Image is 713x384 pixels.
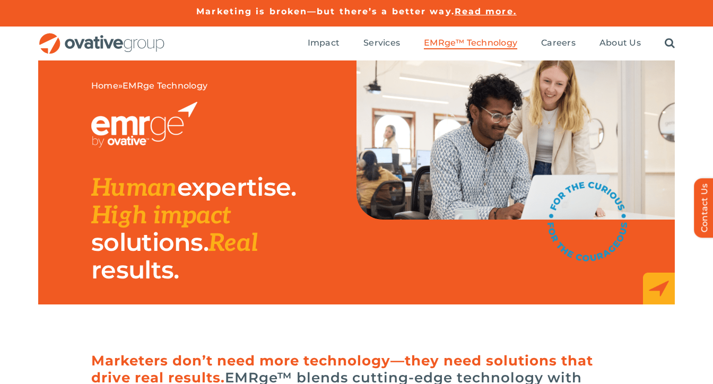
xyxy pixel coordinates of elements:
span: Impact [308,38,340,48]
a: EMRge™ Technology [424,38,517,49]
span: Careers [541,38,576,48]
span: EMRge™ Technology [424,38,517,48]
nav: Menu [308,27,675,60]
img: EMRGE_RGB_wht [91,102,197,147]
span: solutions. [91,227,208,257]
span: results. [91,255,179,285]
a: Services [363,38,400,49]
a: Marketing is broken—but there’s a better way. [196,6,455,16]
span: Human [91,173,177,203]
span: » [91,81,207,91]
a: About Us [599,38,641,49]
a: Search [665,38,675,49]
img: EMRge Landing Page Header Image [356,60,675,220]
span: High impact [91,201,231,231]
span: expertise. [177,172,297,202]
img: EMRge_HomePage_Elements_Arrow Box [643,273,675,304]
a: Home [91,81,118,91]
span: About Us [599,38,641,48]
a: OG_Full_horizontal_RGB [38,32,166,42]
span: Real [208,229,258,258]
a: Careers [541,38,576,49]
span: EMRge Technology [123,81,207,91]
span: Services [363,38,400,48]
a: Impact [308,38,340,49]
a: Read more. [455,6,517,16]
